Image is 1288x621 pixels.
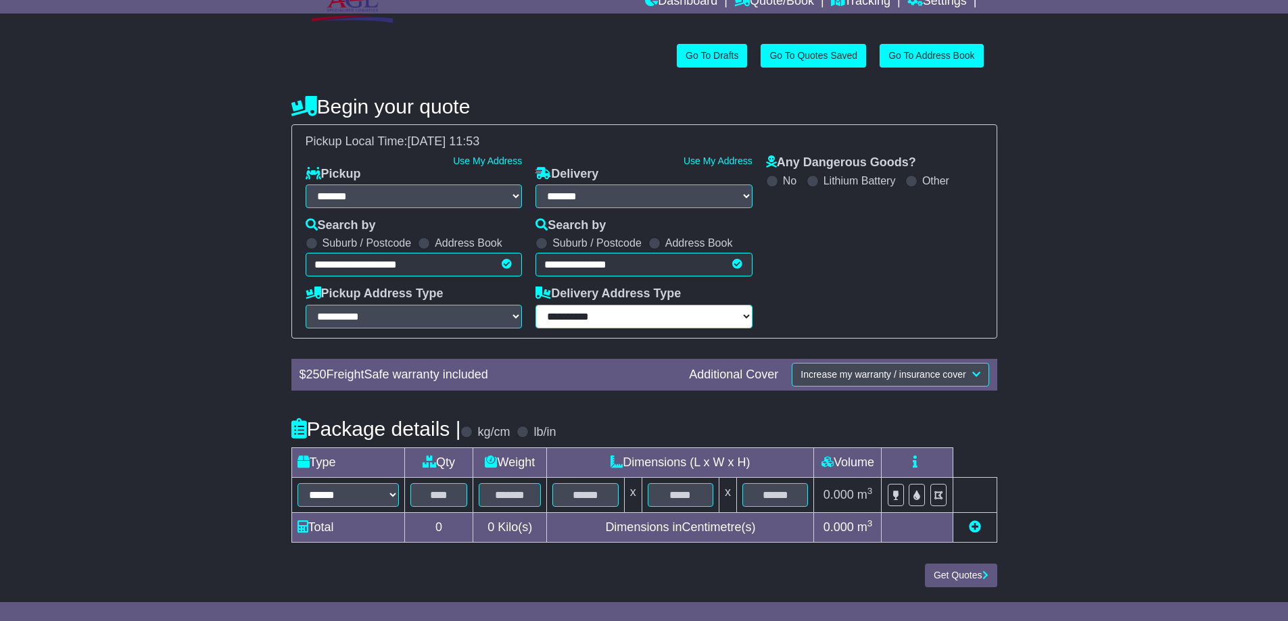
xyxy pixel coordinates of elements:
label: Delivery [535,167,598,182]
span: [DATE] 11:53 [408,134,480,148]
sup: 3 [867,518,873,528]
a: Go To Drafts [677,44,747,68]
div: $ FreightSafe warranty included [293,368,683,382]
label: Suburb / Postcode [552,237,642,249]
span: Increase my warranty / insurance cover [801,369,965,380]
td: Dimensions in Centimetre(s) [547,512,814,542]
label: Address Book [435,237,502,249]
td: x [624,477,642,512]
label: kg/cm [477,425,510,440]
td: Total [291,512,404,542]
label: Address Book [665,237,733,249]
td: x [719,477,737,512]
td: Qty [404,447,473,477]
label: Delivery Address Type [535,287,681,301]
h4: Begin your quote [291,95,997,118]
button: Get Quotes [925,564,997,587]
sup: 3 [867,486,873,496]
label: Search by [535,218,606,233]
span: 0.000 [824,488,854,501]
span: 250 [306,368,327,381]
a: Use My Address [684,155,753,166]
label: Pickup [306,167,361,182]
label: Lithium Battery [824,174,896,187]
td: Volume [814,447,882,477]
span: 0 [487,520,494,534]
label: Search by [306,218,376,233]
div: Pickup Local Time: [299,134,990,149]
td: Weight [473,447,547,477]
span: m [857,488,873,501]
label: Other [922,174,949,187]
a: Add new item [969,520,981,534]
span: 0.000 [824,520,854,534]
label: Pickup Address Type [306,287,444,301]
td: 0 [404,512,473,542]
td: Type [291,447,404,477]
td: Kilo(s) [473,512,547,542]
a: Go To Address Book [880,44,983,68]
a: Use My Address [453,155,522,166]
span: m [857,520,873,534]
label: Any Dangerous Goods? [766,155,916,170]
div: Additional Cover [682,368,785,382]
td: Dimensions (L x W x H) [547,447,814,477]
label: No [783,174,796,187]
a: Go To Quotes Saved [761,44,866,68]
label: Suburb / Postcode [323,237,412,249]
button: Increase my warranty / insurance cover [792,363,988,387]
h4: Package details | [291,418,461,440]
label: lb/in [533,425,556,440]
